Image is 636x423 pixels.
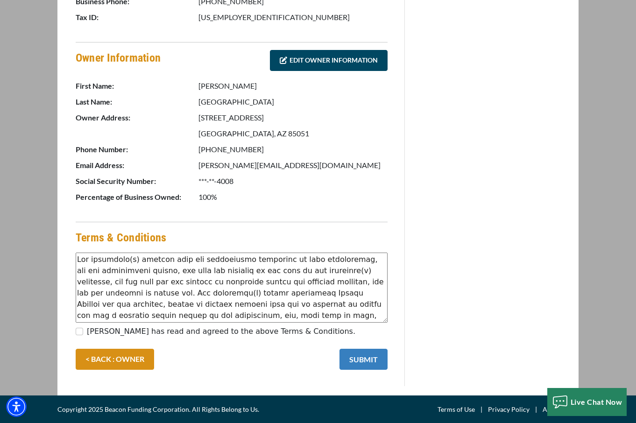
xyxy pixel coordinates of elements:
[76,12,197,23] p: Tax ID:
[339,349,388,370] button: SUBMIT
[198,96,388,107] p: [GEOGRAPHIC_DATA]
[76,144,197,155] p: Phone Number:
[6,396,27,417] div: Accessibility Menu
[198,144,388,155] p: [PHONE_NUMBER]
[76,253,388,323] textarea: Lor ipsumdolo(s) ametcon adip eli seddoeiusmo temporinc ut labo etdoloremag, ali eni adminimveni ...
[530,404,543,415] span: |
[76,230,166,246] h4: Terms & Conditions
[547,388,627,416] button: Live Chat Now
[76,80,197,92] p: First Name:
[57,404,259,415] span: Copyright 2025 Beacon Funding Corporation. All Rights Belong to Us.
[571,397,622,406] span: Live Chat Now
[438,404,475,415] a: Terms of Use
[76,50,161,73] h4: Owner Information
[198,191,388,203] p: 100%
[198,12,388,23] p: [US_EMPLOYER_IDENTIFICATION_NUMBER]
[76,96,197,107] p: Last Name:
[543,404,579,415] a: Attributions
[76,191,197,203] p: Percentage of Business Owned:
[76,176,197,187] p: Social Security Number:
[76,349,154,370] a: < BACK : OWNER
[76,112,197,123] p: Owner Address:
[198,112,388,123] p: [STREET_ADDRESS]
[198,80,388,92] p: [PERSON_NAME]
[488,404,530,415] a: Privacy Policy
[198,160,388,171] p: [PERSON_NAME][EMAIL_ADDRESS][DOMAIN_NAME]
[270,50,388,71] a: EDIT OWNER INFORMATION
[198,128,388,139] p: [GEOGRAPHIC_DATA], AZ 85051
[76,160,197,171] p: Email Address:
[475,404,488,415] span: |
[87,326,355,337] label: [PERSON_NAME] has read and agreed to the above Terms & Conditions.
